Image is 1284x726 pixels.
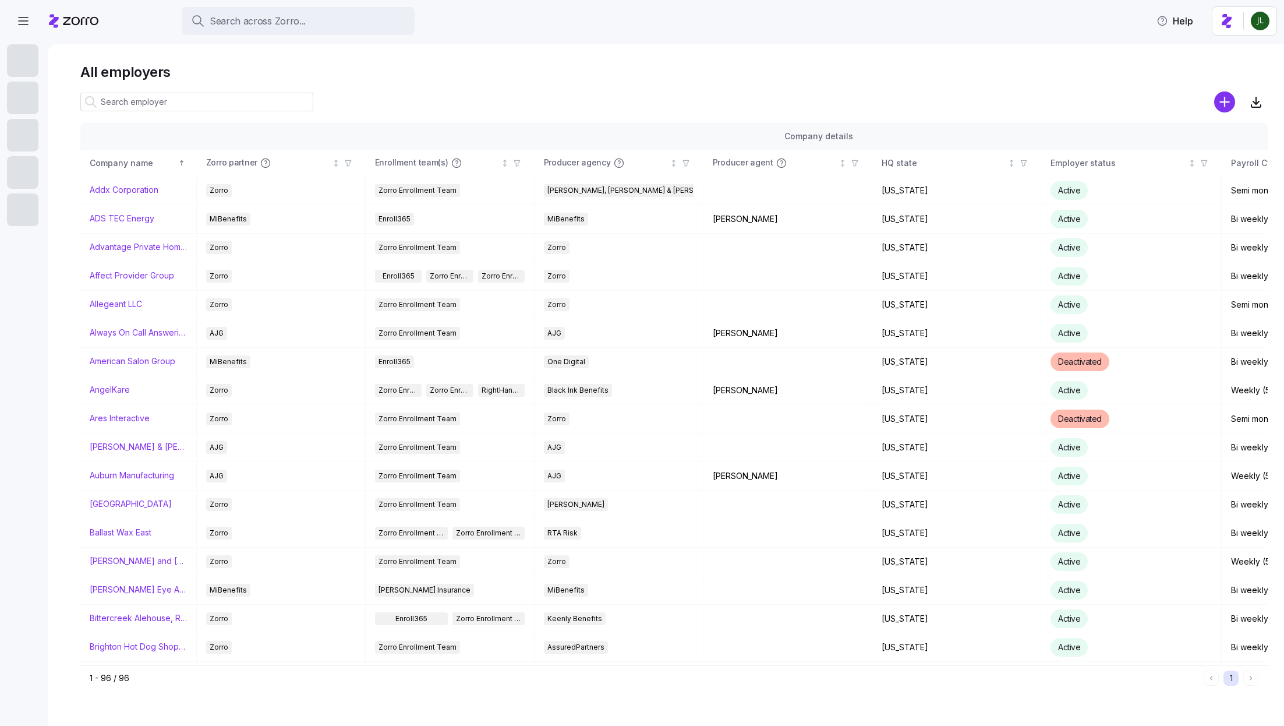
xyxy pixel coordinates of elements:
[375,157,448,169] span: Enrollment team(s)
[379,413,457,425] span: Zorro Enrollment Team
[501,159,509,167] div: Not sorted
[872,348,1041,376] td: [US_STATE]
[670,159,678,167] div: Not sorted
[210,355,247,368] span: MiBenefits
[703,376,872,405] td: [PERSON_NAME]
[383,270,415,283] span: Enroll365
[1058,271,1080,281] span: Active
[872,234,1041,262] td: [US_STATE]
[210,555,228,568] span: Zorro
[1058,385,1080,395] span: Active
[90,672,1199,684] div: 1 - 96 / 96
[210,470,224,482] span: AJG
[872,434,1041,462] td: [US_STATE]
[872,662,1041,690] td: [US_STATE]
[1058,214,1080,224] span: Active
[547,241,566,254] span: Zorro
[547,355,585,368] span: One Digital
[1058,414,1102,424] span: Deactivated
[80,93,313,111] input: Search employer
[547,213,585,225] span: MiBenefits
[430,270,469,283] span: Zorro Enrollment Team
[547,270,566,283] span: Zorro
[872,262,1041,291] td: [US_STATE]
[1243,671,1258,686] button: Next page
[210,584,247,597] span: MiBenefits
[379,555,457,568] span: Zorro Enrollment Team
[90,213,154,225] a: ADS TEC Energy
[1058,442,1080,452] span: Active
[206,157,257,169] span: Zorro partner
[379,355,411,368] span: Enroll365
[703,205,872,234] td: [PERSON_NAME]
[547,184,730,197] span: [PERSON_NAME], [PERSON_NAME] & [PERSON_NAME]
[1058,328,1080,338] span: Active
[210,213,247,225] span: MiBenefits
[210,327,224,340] span: AJG
[90,157,176,170] div: Company name
[1204,671,1219,686] button: Previous page
[872,548,1041,576] td: [US_STATE]
[210,14,306,29] span: Search across Zorro...
[535,150,703,177] th: Producer agencyNot sorted
[882,157,1005,170] div: HQ state
[80,150,197,177] th: Company nameSorted ascending
[544,157,611,169] span: Producer agency
[395,612,427,625] span: Enroll365
[872,319,1041,348] td: [US_STATE]
[547,298,566,311] span: Zorro
[197,150,366,177] th: Zorro partnerNot sorted
[90,584,187,596] a: [PERSON_NAME] Eye Associates
[90,499,172,510] a: [GEOGRAPHIC_DATA]
[713,157,773,169] span: Producer agent
[379,584,471,597] span: [PERSON_NAME] Insurance
[839,159,847,167] div: Not sorted
[872,576,1041,605] td: [US_STATE]
[90,327,187,339] a: Always On Call Answering Service
[379,441,457,454] span: Zorro Enrollment Team
[379,241,457,254] span: Zorro Enrollment Team
[379,213,411,225] span: Enroll365
[1058,499,1080,509] span: Active
[1007,159,1016,167] div: Not sorted
[90,356,175,368] a: American Salon Group
[1058,185,1080,195] span: Active
[456,612,522,625] span: Zorro Enrollment Team
[547,413,566,425] span: Zorro
[90,413,150,425] a: Ares Interactive
[210,441,224,454] span: AJG
[872,376,1041,405] td: [US_STATE]
[547,527,578,540] span: RTA Risk
[210,498,228,511] span: Zorro
[178,159,186,167] div: Sorted ascending
[379,470,457,482] span: Zorro Enrollment Team
[872,205,1041,234] td: [US_STATE]
[1223,671,1239,686] button: 1
[547,384,609,397] span: Black Ink Benefits
[379,527,444,540] span: Zorro Enrollment Team
[379,641,457,654] span: Zorro Enrollment Team
[210,413,228,425] span: Zorro
[1058,585,1080,595] span: Active
[210,612,228,625] span: Zorro
[872,405,1041,434] td: [US_STATE]
[379,184,457,197] span: Zorro Enrollment Team
[872,605,1041,633] td: [US_STATE]
[1214,91,1235,112] svg: add icon
[90,299,142,311] a: Allegeant LLC
[210,241,228,254] span: Zorro
[90,185,158,196] a: Addx Corporation
[1041,150,1222,177] th: Employer statusNot sorted
[547,612,602,625] span: Keenly Benefits
[90,642,187,653] a: Brighton Hot Dog Shoppe
[456,527,522,540] span: Zorro Enrollment Experts
[482,384,521,397] span: RightHandMan Financial
[210,384,228,397] span: Zorro
[547,470,561,482] span: AJG
[90,527,151,539] a: Ballast Wax East
[90,613,187,625] a: Bittercreek Alehouse, Red Feather Lounge, Diablo & Sons Saloon
[872,462,1041,491] td: [US_STATE]
[210,270,228,283] span: Zorro
[872,177,1041,205] td: [US_STATE]
[90,556,187,568] a: [PERSON_NAME] and [PERSON_NAME]'s Furniture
